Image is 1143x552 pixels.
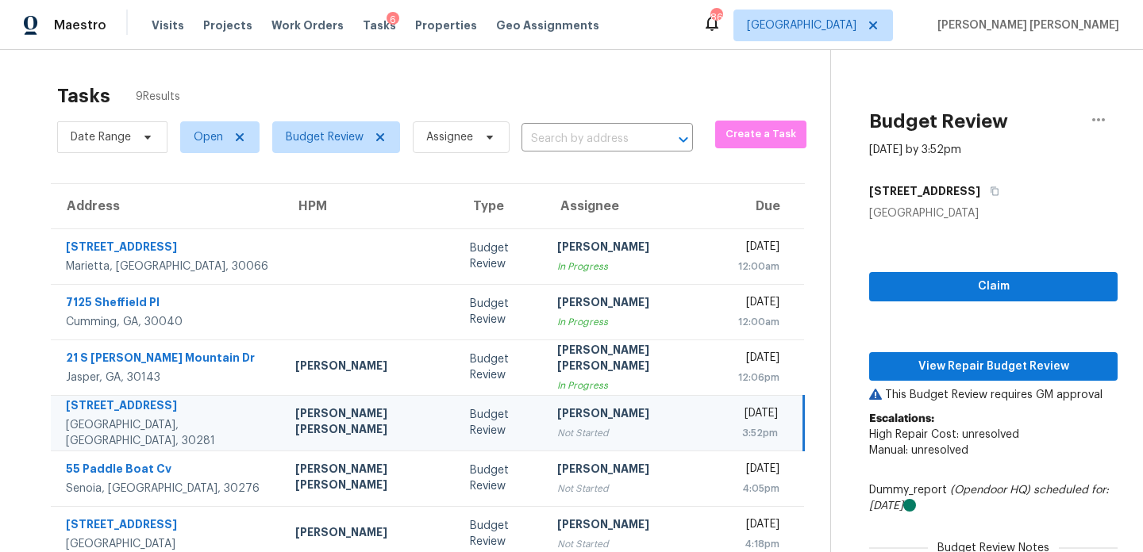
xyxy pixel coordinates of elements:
[295,358,444,378] div: [PERSON_NAME]
[731,239,779,259] div: [DATE]
[869,429,1019,440] span: High Repair Cost: unresolved
[457,184,545,228] th: Type
[470,351,532,383] div: Budget Review
[557,481,706,496] div: Not Started
[295,524,444,544] div: [PERSON_NAME]
[557,294,706,314] div: [PERSON_NAME]
[557,314,706,330] div: In Progress
[557,461,706,481] div: [PERSON_NAME]
[731,536,779,552] div: 4:18pm
[66,314,270,330] div: Cumming, GA, 30040
[283,184,456,228] th: HPM
[869,445,968,456] span: Manual: unresolved
[731,294,779,314] div: [DATE]
[66,239,270,259] div: [STREET_ADDRESS]
[731,314,779,330] div: 12:00am
[869,272,1118,301] button: Claim
[557,378,706,393] div: In Progress
[869,482,1118,514] div: Dummy_report
[470,462,532,494] div: Budget Review
[66,294,270,314] div: 7125 Sheffield Pl
[731,461,779,481] div: [DATE]
[66,350,270,370] div: 21 S [PERSON_NAME] Mountain Dr
[869,183,980,199] h5: [STREET_ADDRESS]
[869,387,1118,403] p: This Budget Review requires GM approval
[470,407,532,439] div: Budget Review
[470,296,532,328] div: Budget Review
[66,516,270,536] div: [STREET_ADDRESS]
[980,177,1002,205] button: Copy Address
[731,405,778,425] div: [DATE]
[203,17,252,33] span: Projects
[136,89,180,105] span: 9 Results
[71,129,131,145] span: Date Range
[869,413,934,424] b: Escalations:
[557,259,706,274] div: In Progress
[715,121,806,148] button: Create a Task
[557,425,706,441] div: Not Started
[710,10,722,25] div: 86
[747,17,856,33] span: [GEOGRAPHIC_DATA]
[66,259,270,274] div: Marietta, [GEOGRAPHIC_DATA], 30066
[731,370,779,385] div: 12:06pm
[496,17,599,33] span: Geo Assignments
[363,20,396,31] span: Tasks
[66,417,270,449] div: [GEOGRAPHIC_DATA], [GEOGRAPHIC_DATA], 30281
[950,485,1030,496] i: (Opendoor HQ)
[54,17,106,33] span: Maestro
[295,405,444,441] div: [PERSON_NAME] [PERSON_NAME]
[557,516,706,536] div: [PERSON_NAME]
[51,184,283,228] th: Address
[731,516,779,536] div: [DATE]
[57,88,110,104] h2: Tasks
[731,350,779,370] div: [DATE]
[869,205,1118,221] div: [GEOGRAPHIC_DATA]
[557,536,706,552] div: Not Started
[672,128,695,151] button: Open
[882,277,1105,297] span: Claim
[869,352,1118,381] button: View Repair Budget Review
[66,397,270,417] div: [STREET_ADDRESS]
[286,129,364,145] span: Budget Review
[194,129,223,145] span: Open
[718,184,803,228] th: Due
[470,240,532,272] div: Budget Review
[271,17,344,33] span: Work Orders
[152,17,184,33] span: Visits
[415,17,477,33] span: Properties
[66,370,270,385] div: Jasper, GA, 30143
[869,113,1008,129] h2: Budget Review
[731,425,778,441] div: 3:52pm
[66,536,270,552] div: [GEOGRAPHIC_DATA]
[470,518,532,550] div: Budget Review
[66,481,270,496] div: Senoia, [GEOGRAPHIC_DATA], 30276
[557,239,706,259] div: [PERSON_NAME]
[557,405,706,425] div: [PERSON_NAME]
[426,129,473,145] span: Assignee
[66,461,270,481] div: 55 Paddle Boat Cv
[731,481,779,496] div: 4:05pm
[557,342,706,378] div: [PERSON_NAME] [PERSON_NAME]
[295,461,444,496] div: [PERSON_NAME] [PERSON_NAME]
[723,125,799,144] span: Create a Task
[731,259,779,274] div: 12:00am
[869,142,961,158] div: [DATE] by 3:52pm
[882,357,1105,377] span: View Repair Budget Review
[545,184,718,228] th: Assignee
[387,12,399,28] div: 6
[931,17,1119,33] span: [PERSON_NAME] [PERSON_NAME]
[521,127,648,151] input: Search by address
